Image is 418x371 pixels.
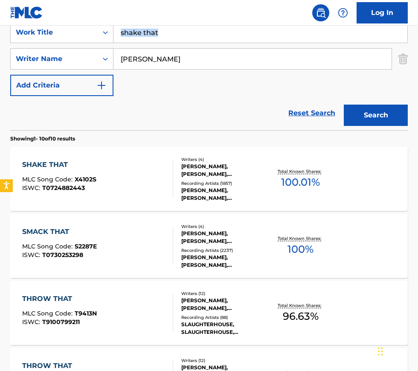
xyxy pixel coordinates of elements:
[181,321,267,336] div: SLAUGHTERHOUSE, SLAUGHTERHOUSE, [PERSON_NAME], [PERSON_NAME], [PERSON_NAME], [PERSON_NAME], [PERS...
[22,361,101,371] div: THROW THAT
[181,357,267,364] div: Writers ( 12 )
[378,339,383,364] div: Drag
[10,135,75,143] p: Showing 1 - 10 of 10 results
[283,309,319,324] span: 96.63 %
[312,4,329,21] a: Public Search
[344,105,408,126] button: Search
[10,22,408,130] form: Search Form
[181,180,267,187] div: Recording Artists ( 1857 )
[181,187,267,202] div: [PERSON_NAME], [PERSON_NAME], [PERSON_NAME]|[PERSON_NAME], [PERSON_NAME], [PERSON_NAME], [PERSON_...
[22,294,97,304] div: THROW THAT
[22,184,42,192] span: ISWC :
[22,175,75,183] span: MLC Song Code :
[16,54,93,64] div: Writer Name
[181,230,267,245] div: [PERSON_NAME], [PERSON_NAME], [PERSON_NAME], [PERSON_NAME]
[22,227,97,237] div: SMACK THAT
[181,247,267,254] div: Recording Artists ( 2237 )
[284,104,340,123] a: Reset Search
[75,242,97,250] span: S2287E
[22,242,75,250] span: MLC Song Code :
[398,48,408,70] img: Delete Criterion
[75,175,96,183] span: X4102S
[375,330,418,371] iframe: Chat Widget
[281,175,320,190] span: 100.01 %
[22,251,42,259] span: ISWC :
[316,8,326,18] img: search
[287,242,313,257] span: 100 %
[278,168,323,175] p: Total Known Shares:
[22,318,42,326] span: ISWC :
[181,314,267,321] div: Recording Artists ( 88 )
[10,75,113,96] button: Add Criteria
[42,251,83,259] span: T0730253298
[357,2,408,23] a: Log In
[181,297,267,312] div: [PERSON_NAME], [PERSON_NAME], [PERSON_NAME], [PERSON_NAME] [PERSON_NAME], [PERSON_NAME], [PERSON_...
[22,160,96,170] div: SHAKE THAT
[181,254,267,269] div: [PERSON_NAME], [PERSON_NAME], [PERSON_NAME]|[PERSON_NAME], [PERSON_NAME], [PERSON_NAME], [PERSON_...
[278,235,323,242] p: Total Known Shares:
[10,147,408,211] a: SHAKE THATMLC Song Code:X4102SISWC:T0724882443Writers (4)[PERSON_NAME], [PERSON_NAME], [PERSON_NA...
[181,223,267,230] div: Writers ( 4 )
[181,163,267,178] div: [PERSON_NAME], [PERSON_NAME], [PERSON_NAME], [PERSON_NAME]
[42,318,80,326] span: T9100799211
[42,184,85,192] span: T0724882443
[22,310,75,317] span: MLC Song Code :
[278,302,323,309] p: Total Known Shares:
[334,4,351,21] div: Help
[181,156,267,163] div: Writers ( 4 )
[16,27,93,38] div: Work Title
[10,214,408,278] a: SMACK THATMLC Song Code:S2287EISWC:T0730253298Writers (4)[PERSON_NAME], [PERSON_NAME], [PERSON_NA...
[181,290,267,297] div: Writers ( 12 )
[96,80,107,91] img: 9d2ae6d4665cec9f34b9.svg
[10,6,43,19] img: MLC Logo
[10,281,408,345] a: THROW THATMLC Song Code:T9413NISWC:T9100799211Writers (12)[PERSON_NAME], [PERSON_NAME], [PERSON_N...
[75,310,97,317] span: T9413N
[338,8,348,18] img: help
